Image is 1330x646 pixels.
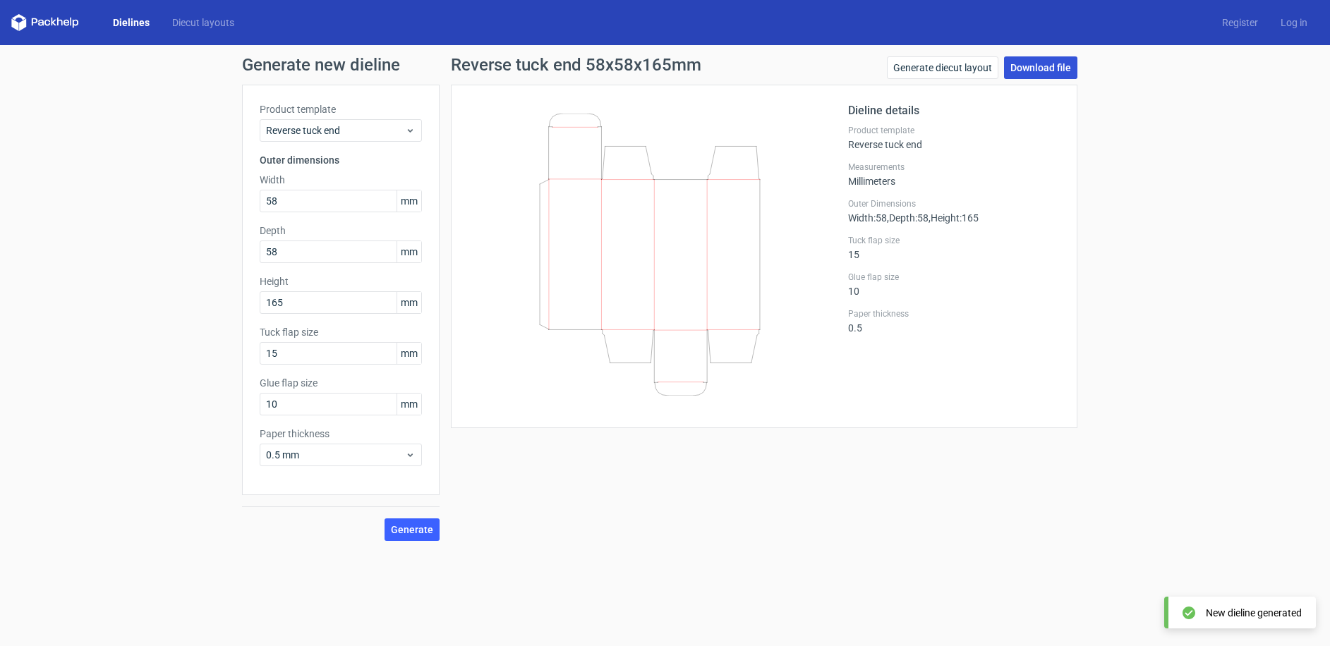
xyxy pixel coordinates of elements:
span: Width : 58 [848,212,887,224]
div: 15 [848,235,1060,260]
label: Depth [260,224,422,238]
a: Log in [1269,16,1319,30]
div: New dieline generated [1206,606,1302,620]
span: mm [397,394,421,415]
div: Reverse tuck end [848,125,1060,150]
span: mm [397,190,421,212]
label: Paper thickness [260,427,422,441]
span: mm [397,292,421,313]
span: Generate [391,525,433,535]
label: Glue flap size [260,376,422,390]
span: , Height : 165 [929,212,979,224]
label: Measurements [848,161,1060,173]
span: Reverse tuck end [266,123,405,138]
label: Outer Dimensions [848,198,1060,209]
a: Dielines [102,16,161,30]
h1: Generate new dieline [242,56,1089,73]
h2: Dieline details [848,102,1060,119]
label: Tuck flap size [848,235,1060,246]
label: Width [260,173,422,187]
label: Paper thickness [848,308,1060,319]
h3: Outer dimensions [260,153,422,167]
label: Height [260,274,422,288]
div: 10 [848,272,1060,297]
label: Product template [848,125,1060,136]
button: Generate [385,518,440,541]
span: mm [397,343,421,364]
a: Register [1211,16,1269,30]
label: Tuck flap size [260,325,422,339]
span: mm [397,241,421,262]
h1: Reverse tuck end 58x58x165mm [451,56,701,73]
span: 0.5 mm [266,448,405,462]
label: Glue flap size [848,272,1060,283]
span: , Depth : 58 [887,212,929,224]
div: Millimeters [848,161,1060,187]
a: Diecut layouts [161,16,246,30]
a: Download file [1004,56,1077,79]
a: Generate diecut layout [887,56,998,79]
label: Product template [260,102,422,116]
div: 0.5 [848,308,1060,334]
